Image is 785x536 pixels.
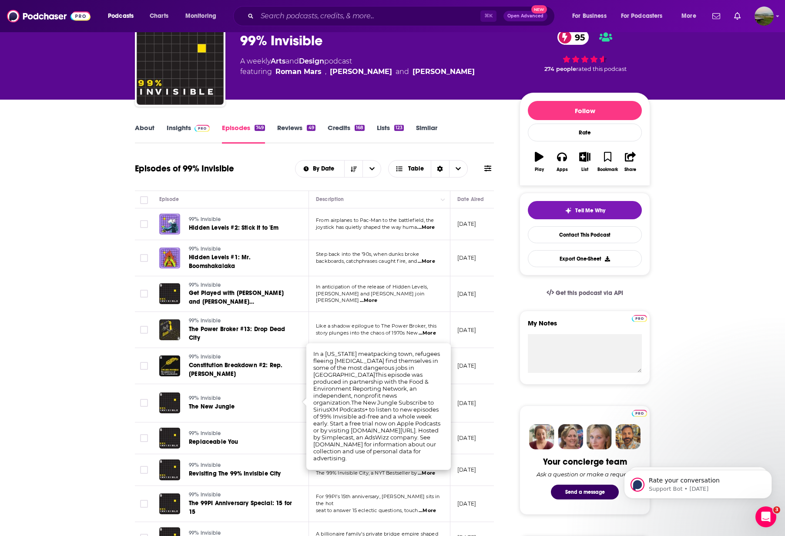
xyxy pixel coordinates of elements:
[316,291,424,304] span: [PERSON_NAME] and [PERSON_NAME] join [PERSON_NAME]
[140,220,148,228] span: Toggle select row
[140,326,148,334] span: Toggle select row
[189,491,293,499] a: 99% Invisible
[316,507,418,513] span: seat to answer 15 eclectic questions, touch
[189,430,292,438] a: 99% Invisible
[222,124,265,144] a: Episodes749
[576,66,627,72] span: rated this podcast
[413,67,475,77] a: Elliott Kalan
[102,9,145,23] button: open menu
[457,434,476,442] p: [DATE]
[773,506,780,513] span: 3
[189,492,221,498] span: 99% Invisible
[632,315,647,322] img: Podchaser Pro
[189,253,293,271] a: Hidden Levels #1: Mr. Boomshakalaka
[528,201,642,219] button: tell me why sparkleTell Me Why
[480,10,496,22] span: ⌘ K
[255,125,265,131] div: 749
[189,289,293,306] a: Get Played with [PERSON_NAME] and [PERSON_NAME] [PERSON_NAME]
[150,10,168,22] span: Charts
[418,470,435,477] span: ...More
[189,402,292,411] a: The New Jungle
[271,57,285,65] a: Arts
[189,499,292,516] span: The 99PI Anniversary Special: 15 for 15
[140,500,148,508] span: Toggle select row
[189,318,221,324] span: 99% Invisible
[316,493,440,506] span: For 99PI’s 15th anniversary, [PERSON_NAME] sits in the hot
[189,224,292,232] a: Hidden Levels #2: Stick It to 'Em
[316,194,344,204] div: Description
[431,161,449,177] div: Sort Direction
[551,485,619,499] button: Send a message
[535,167,544,172] div: Play
[457,194,484,204] div: Date Aired
[632,409,647,417] a: Pro website
[179,9,228,23] button: open menu
[632,410,647,417] img: Podchaser Pro
[408,166,424,172] span: Table
[195,125,210,132] img: Podchaser Pro
[295,160,382,178] h2: Choose List sort
[572,10,607,22] span: For Business
[624,167,636,172] div: Share
[611,452,785,513] iframe: Intercom notifications message
[189,403,235,410] span: The New Jungle
[275,67,322,77] a: Roman Mars
[574,146,596,178] button: List
[531,5,547,13] span: New
[189,325,285,342] span: The Power Broker #13: Drop Dead City
[240,67,475,77] span: featuring
[581,167,588,172] div: List
[355,125,365,131] div: 168
[189,462,292,469] a: 99% Invisible
[299,57,324,65] a: Design
[457,362,476,369] p: [DATE]
[457,220,476,228] p: [DATE]
[316,258,417,264] span: backboards, catchphrases caught fire, and
[681,10,696,22] span: More
[330,67,392,77] a: Emmett FitzGerald
[137,18,224,105] a: 99% Invisible
[189,216,292,224] a: 99% Invisible
[295,166,345,172] button: open menu
[189,317,293,325] a: 99% Invisible
[189,224,279,231] span: Hidden Levels #2: Stick It to 'Em
[189,462,221,468] span: 99% Invisible
[189,289,284,314] span: Get Played with [PERSON_NAME] and [PERSON_NAME] [PERSON_NAME]
[755,7,774,26] button: Show profile menu
[285,57,299,65] span: and
[621,10,663,22] span: For Podcasters
[189,438,238,446] span: Replaceable You
[189,395,221,401] span: 99% Invisible
[159,194,179,204] div: Episode
[189,354,221,360] span: 99% Invisible
[416,124,437,144] a: Similar
[277,124,315,144] a: Reviews49
[457,500,476,507] p: [DATE]
[731,9,744,23] a: Show notifications dropdown
[540,282,630,304] a: Get this podcast via API
[457,290,476,298] p: [DATE]
[140,399,148,407] span: Toggle select row
[528,101,642,120] button: Follow
[316,323,436,329] span: Like a shadow epilogue to The Power Broker, this
[242,6,563,26] div: Search podcasts, credits, & more...
[528,146,550,178] button: Play
[558,424,583,449] img: Barbara Profile
[396,67,409,77] span: and
[528,124,642,141] div: Rate
[257,9,480,23] input: Search podcasts, credits, & more...
[675,9,707,23] button: open menu
[457,254,476,261] p: [DATE]
[557,167,568,172] div: Apps
[709,9,724,23] a: Show notifications dropdown
[575,207,605,214] span: Tell Me Why
[189,530,221,536] span: 99% Invisible
[632,314,647,322] a: Pro website
[528,250,642,267] button: Export One-Sheet
[557,30,589,45] a: 95
[135,124,154,144] a: About
[189,216,221,222] span: 99% Invisible
[316,284,428,290] span: In anticipation of the release of Hidden Levels,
